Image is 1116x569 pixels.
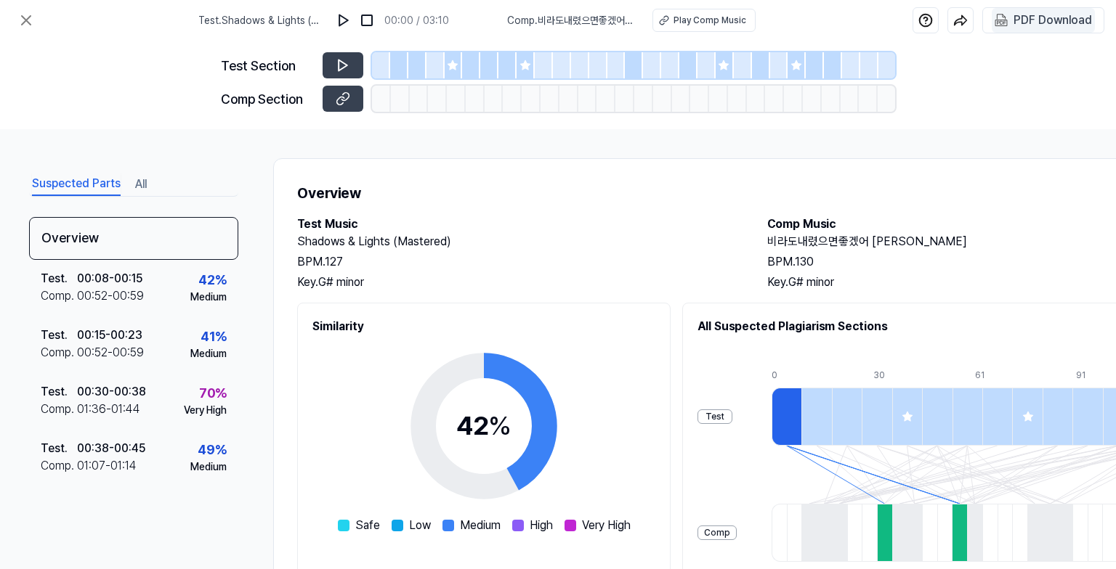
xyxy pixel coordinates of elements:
span: Test . Shadows & Lights (Mastered) [198,13,326,28]
span: Comp . 비라도내렸으면좋겠어 [PERSON_NAME] [507,13,635,28]
div: Medium [190,459,227,475]
div: 00:38 - 00:45 [77,440,145,457]
span: Safe [355,517,380,534]
div: 00:08 - 00:15 [77,270,142,287]
div: Comp . [41,457,77,475]
div: 49 % [198,440,227,459]
div: Test [697,409,732,424]
span: Medium [460,517,501,534]
div: Comp . [41,344,77,361]
div: Comp Section [221,89,314,109]
h2: Test Music [297,216,738,233]
div: Comp . [41,287,77,305]
div: 30 [873,369,903,382]
div: 70 % [199,383,227,403]
div: 00:52 - 00:59 [77,287,144,305]
div: Overview [29,217,238,260]
button: PDF Download [992,8,1095,33]
button: All [135,173,147,196]
div: Test . [41,327,77,344]
span: % [488,410,511,441]
img: share [953,13,968,28]
span: Low [409,517,431,534]
img: play [336,13,351,28]
div: Play Comp Music [674,14,746,27]
div: Comp [697,525,737,540]
div: Test . [41,270,77,287]
div: PDF Download [1014,11,1092,30]
img: stop [360,13,374,28]
div: 00:00 / 03:10 [384,13,449,28]
div: Very High [184,403,227,418]
div: Medium [190,290,227,305]
div: Comp . [41,401,77,418]
div: 0 [772,369,801,382]
div: 01:07 - 01:14 [77,457,137,475]
span: High [530,517,553,534]
div: 00:52 - 00:59 [77,344,144,361]
div: Test . [41,440,77,457]
div: 00:15 - 00:23 [77,327,142,344]
div: 61 [975,369,1005,382]
div: 42 % [198,270,227,290]
img: help [918,13,933,28]
img: PDF Download [995,14,1008,27]
div: 41 % [201,327,227,346]
div: 00:30 - 00:38 [77,383,146,401]
div: 91 [1076,369,1106,382]
button: Suspected Parts [32,173,121,196]
div: BPM. 127 [297,253,738,271]
div: 42 [456,406,511,446]
div: Test Section [221,56,314,75]
div: Key. G# minor [297,274,738,291]
div: Test . [41,383,77,401]
div: Medium [190,346,227,361]
h2: Shadows & Lights (Mastered) [297,233,738,250]
h2: Similarity [312,318,655,335]
div: 01:36 - 01:44 [77,401,140,418]
button: Play Comp Music [652,9,756,32]
span: Very High [582,517,631,534]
